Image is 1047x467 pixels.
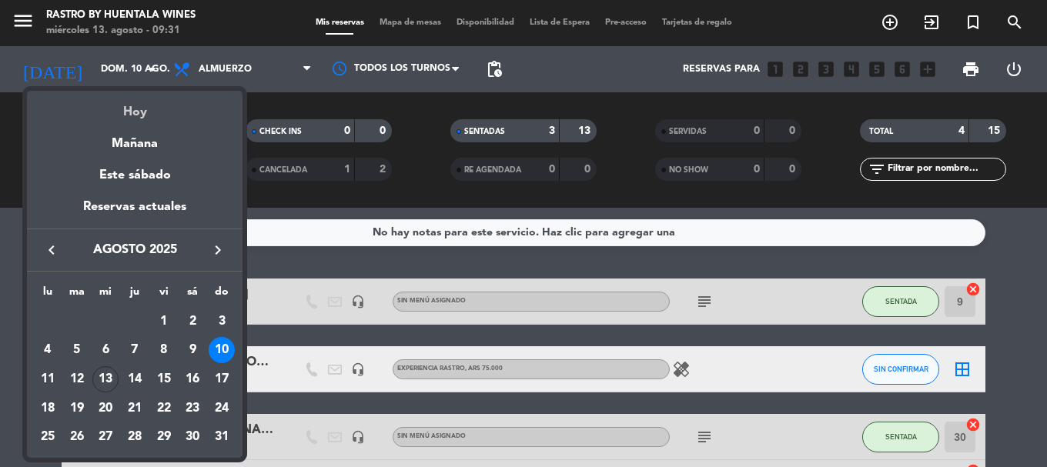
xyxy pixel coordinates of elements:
[27,154,243,197] div: Este sábado
[64,395,90,422] div: 19
[91,394,120,423] td: 20 de agosto de 2025
[179,309,206,335] div: 2
[62,423,92,452] td: 26 de agosto de 2025
[149,307,179,336] td: 1 de agosto de 2025
[151,366,177,392] div: 15
[122,425,148,451] div: 28
[179,283,208,307] th: sábado
[120,336,149,365] td: 7 de agosto de 2025
[179,365,208,394] td: 16 de agosto de 2025
[151,425,177,451] div: 29
[92,366,119,392] div: 13
[33,283,62,307] th: lunes
[62,365,92,394] td: 12 de agosto de 2025
[64,366,90,392] div: 12
[149,394,179,423] td: 22 de agosto de 2025
[151,395,177,422] div: 22
[91,283,120,307] th: miércoles
[149,365,179,394] td: 15 de agosto de 2025
[179,366,206,392] div: 16
[179,423,208,452] td: 30 de agosto de 2025
[209,395,235,422] div: 24
[42,241,61,259] i: keyboard_arrow_left
[209,366,235,392] div: 17
[38,240,65,260] button: keyboard_arrow_left
[151,309,177,335] div: 1
[120,394,149,423] td: 21 de agosto de 2025
[179,425,206,451] div: 30
[207,307,236,336] td: 3 de agosto de 2025
[35,337,61,363] div: 4
[92,425,119,451] div: 27
[62,394,92,423] td: 19 de agosto de 2025
[64,425,90,451] div: 26
[120,423,149,452] td: 28 de agosto de 2025
[151,337,177,363] div: 8
[209,337,235,363] div: 10
[179,395,206,422] div: 23
[120,283,149,307] th: jueves
[209,241,227,259] i: keyboard_arrow_right
[35,366,61,392] div: 11
[120,365,149,394] td: 14 de agosto de 2025
[62,336,92,365] td: 5 de agosto de 2025
[207,394,236,423] td: 24 de agosto de 2025
[149,423,179,452] td: 29 de agosto de 2025
[207,423,236,452] td: 31 de agosto de 2025
[179,337,206,363] div: 9
[204,240,232,260] button: keyboard_arrow_right
[179,307,208,336] td: 2 de agosto de 2025
[209,309,235,335] div: 3
[27,122,243,154] div: Mañana
[91,423,120,452] td: 27 de agosto de 2025
[27,197,243,228] div: Reservas actuales
[207,283,236,307] th: domingo
[122,337,148,363] div: 7
[35,395,61,422] div: 18
[33,307,149,336] td: AGO.
[179,336,208,365] td: 9 de agosto de 2025
[207,336,236,365] td: 10 de agosto de 2025
[33,365,62,394] td: 11 de agosto de 2025
[64,337,90,363] div: 5
[91,365,120,394] td: 13 de agosto de 2025
[209,425,235,451] div: 31
[92,337,119,363] div: 6
[207,365,236,394] td: 17 de agosto de 2025
[27,91,243,122] div: Hoy
[149,283,179,307] th: viernes
[33,336,62,365] td: 4 de agosto de 2025
[179,394,208,423] td: 23 de agosto de 2025
[122,395,148,422] div: 21
[33,423,62,452] td: 25 de agosto de 2025
[35,425,61,451] div: 25
[92,395,119,422] div: 20
[122,366,148,392] div: 14
[149,336,179,365] td: 8 de agosto de 2025
[33,394,62,423] td: 18 de agosto de 2025
[65,240,204,260] span: agosto 2025
[62,283,92,307] th: martes
[91,336,120,365] td: 6 de agosto de 2025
